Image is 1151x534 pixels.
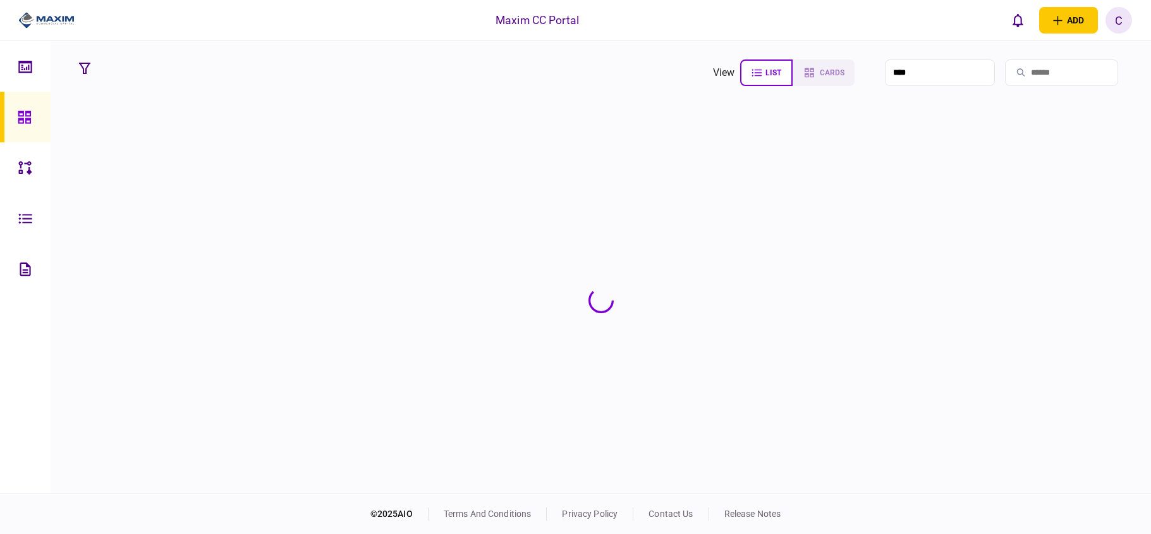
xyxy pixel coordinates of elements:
a: release notes [724,509,781,519]
button: C [1105,7,1132,34]
a: privacy policy [562,509,618,519]
button: open adding identity options [1039,7,1098,34]
img: client company logo [18,11,75,30]
span: list [765,68,781,77]
div: © 2025 AIO [370,507,429,521]
a: contact us [649,509,693,519]
button: open notifications list [1005,7,1032,34]
span: cards [820,68,844,77]
button: list [740,59,793,86]
div: Maxim CC Portal [496,12,579,28]
button: cards [793,59,855,86]
div: view [713,65,735,80]
a: terms and conditions [444,509,532,519]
